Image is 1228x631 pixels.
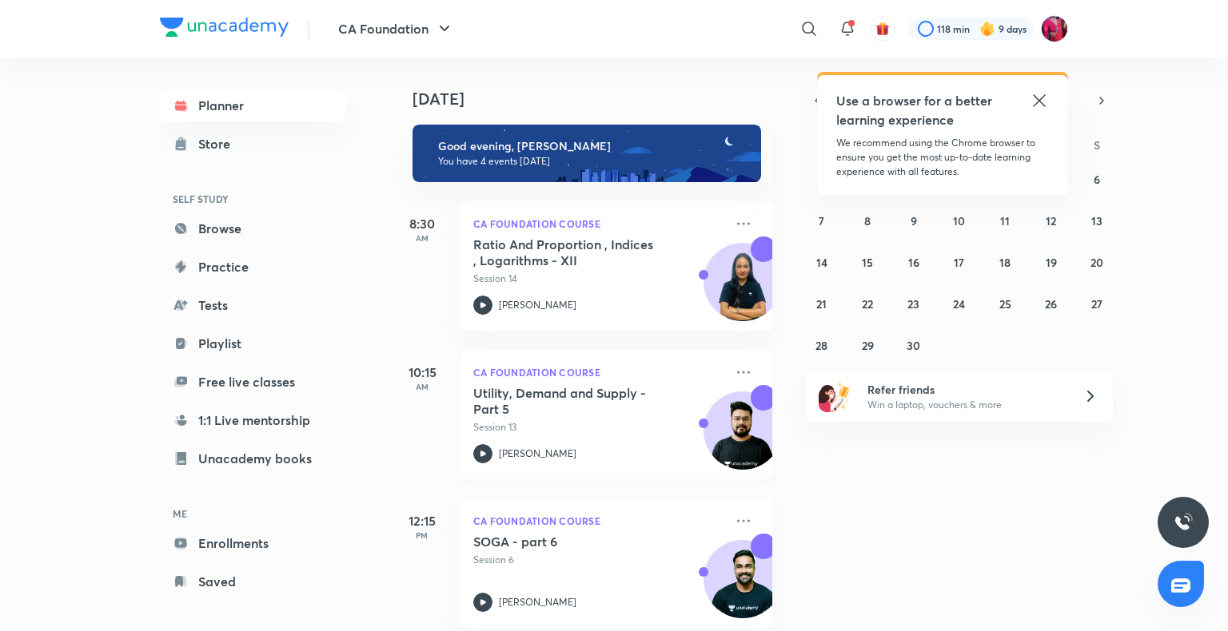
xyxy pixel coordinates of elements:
h5: Ratio And Proportion , Indices , Logarithms - XII [473,236,672,268]
abbr: September 6, 2025 [1094,172,1100,187]
p: You have 4 events [DATE] [438,155,747,168]
a: 1:1 Live mentorship [160,404,345,436]
button: September 18, 2025 [992,249,1018,275]
abbr: September 18, 2025 [999,255,1011,270]
abbr: September 29, 2025 [862,338,874,353]
p: AM [390,233,454,243]
abbr: September 28, 2025 [815,338,827,353]
h5: 8:30 [390,214,454,233]
button: September 23, 2025 [901,291,927,316]
abbr: September 24, 2025 [953,296,965,312]
img: Avatar [704,400,781,477]
p: AM [390,382,454,391]
button: September 15, 2025 [855,249,880,275]
h6: Good evening, [PERSON_NAME] [438,139,747,153]
abbr: Saturday [1094,137,1100,153]
button: September 20, 2025 [1084,249,1110,275]
a: Free live classes [160,366,345,398]
abbr: September 22, 2025 [862,296,873,312]
button: September 8, 2025 [855,208,880,233]
button: September 29, 2025 [855,332,880,358]
img: referral [819,380,851,412]
img: Anushka Gupta [1041,15,1068,42]
a: Playlist [160,327,345,359]
button: September 28, 2025 [809,332,835,358]
button: September 25, 2025 [992,291,1018,316]
p: CA Foundation Course [473,511,724,530]
abbr: September 13, 2025 [1091,213,1102,228]
abbr: September 16, 2025 [908,255,919,270]
button: September 19, 2025 [1039,249,1064,275]
h5: Utility, Demand and Supply - Part 5 [473,385,672,417]
abbr: September 12, 2025 [1046,213,1056,228]
img: streak [979,21,995,37]
img: avatar [875,22,890,36]
h5: 10:15 [390,363,454,382]
p: Session 6 [473,553,724,567]
abbr: September 20, 2025 [1090,255,1103,270]
button: September 9, 2025 [901,208,927,233]
abbr: September 25, 2025 [999,296,1011,312]
button: September 30, 2025 [901,332,927,358]
button: CA Foundation [329,13,464,45]
a: Company Logo [160,18,289,41]
h5: Use a browser for a better learning experience [836,91,995,129]
img: Avatar [704,549,781,625]
p: [PERSON_NAME] [499,595,576,609]
abbr: September 19, 2025 [1046,255,1057,270]
p: Session 14 [473,272,724,286]
img: ttu [1174,513,1193,532]
abbr: September 15, 2025 [862,255,873,270]
a: Planner [160,89,345,121]
p: CA Foundation Course [473,363,724,382]
abbr: September 9, 2025 [911,213,917,228]
abbr: September 21, 2025 [816,296,827,312]
button: September 26, 2025 [1039,291,1064,316]
p: Session 13 [473,420,724,435]
abbr: September 30, 2025 [907,338,920,353]
a: Tests [160,289,345,321]
p: PM [390,530,454,540]
button: September 16, 2025 [901,249,927,275]
p: We recommend using the Chrome browser to ensure you get the most up-to-date learning experience w... [836,136,1049,179]
abbr: September 27, 2025 [1091,296,1102,312]
button: September 22, 2025 [855,291,880,316]
div: Store [198,134,240,153]
a: Enrollments [160,527,345,559]
button: September 21, 2025 [809,291,835,316]
a: Unacademy books [160,442,345,474]
button: September 27, 2025 [1084,291,1110,316]
abbr: September 14, 2025 [816,255,827,270]
h6: SELF STUDY [160,185,345,212]
h5: 12:15 [390,511,454,530]
button: September 7, 2025 [809,208,835,233]
button: September 10, 2025 [947,208,972,233]
abbr: September 11, 2025 [1000,213,1010,228]
h5: SOGA - part 6 [473,534,672,550]
abbr: September 26, 2025 [1045,296,1057,312]
img: Avatar [704,252,781,328]
a: Browse [160,212,345,244]
a: Saved [160,566,345,597]
button: September 14, 2025 [809,249,835,275]
h6: ME [160,500,345,527]
abbr: September 7, 2025 [819,213,824,228]
img: Company Logo [160,18,289,37]
abbr: September 23, 2025 [907,296,919,312]
button: September 24, 2025 [947,291,972,316]
img: evening [413,125,761,182]
button: September 6, 2025 [1084,166,1110,192]
button: September 17, 2025 [947,249,972,275]
p: [PERSON_NAME] [499,298,576,312]
h4: [DATE] [413,89,788,109]
abbr: September 17, 2025 [954,255,964,270]
abbr: September 10, 2025 [953,213,965,228]
button: September 12, 2025 [1039,208,1064,233]
h6: Refer friends [867,381,1064,398]
p: CA Foundation Course [473,214,724,233]
p: [PERSON_NAME] [499,446,576,461]
button: September 13, 2025 [1084,208,1110,233]
button: avatar [870,16,895,42]
a: Practice [160,251,345,283]
a: Store [160,128,345,160]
